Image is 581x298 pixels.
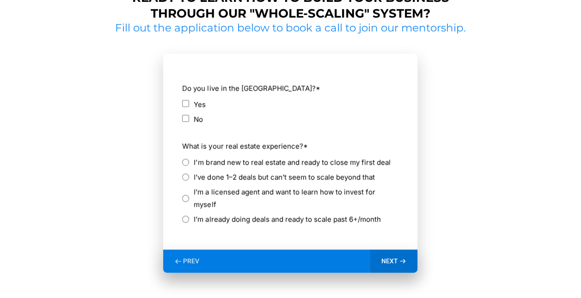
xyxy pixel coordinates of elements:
label: Yes [194,98,206,111]
h2: Fill out the application below to book a call to join our mentorship. [112,21,470,35]
label: I’ve done 1–2 deals but can’t seem to scale beyond that [194,171,374,183]
label: Do you live in the [GEOGRAPHIC_DATA]? [182,82,398,94]
span: NEXT [381,257,398,265]
label: No [194,113,203,125]
label: I’m already doing deals and ready to scale past 6+/month [194,213,380,225]
label: What is your real estate experience? [182,140,398,152]
label: I'm brand new to real estate and ready to close my first deal [194,156,390,168]
span: PREV [183,257,199,265]
label: I’m a licensed agent and want to learn how to invest for myself [194,186,398,211]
